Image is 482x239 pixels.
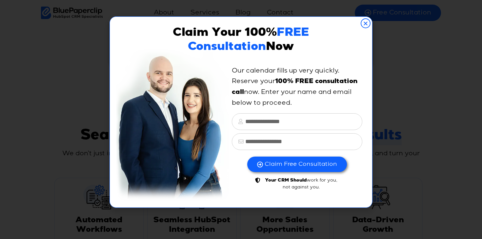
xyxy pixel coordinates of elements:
strong: call [232,89,244,96]
strong: 100% FREE consultation [275,78,357,85]
a: Close [361,18,371,28]
b: Your CRM Should [265,178,307,183]
span: Claim Free Consultation [265,161,337,168]
p: Our calendar fills up very quickly. Reserve your now. Enter your name and email below to proceed. [232,66,362,108]
span: work for you, not against you. [261,177,340,190]
button: Claim Free Consultation [247,157,347,172]
h2: Claim Your 100% Now [133,27,350,55]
